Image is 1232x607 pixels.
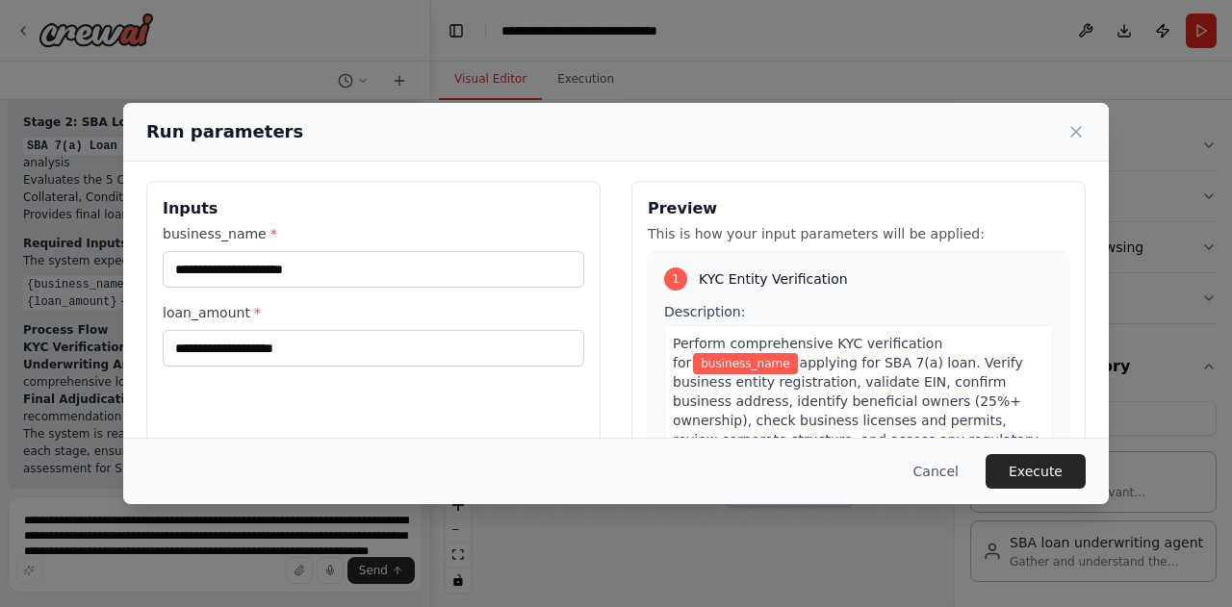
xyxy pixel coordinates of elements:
[163,303,584,322] label: loan_amount
[986,454,1086,489] button: Execute
[163,224,584,243] label: business_name
[699,269,848,289] span: KYC Entity Verification
[664,267,687,291] div: 1
[163,197,584,220] h3: Inputs
[648,197,1069,220] h3: Preview
[898,454,974,489] button: Cancel
[648,224,1069,243] p: This is how your input parameters will be applied:
[693,353,797,374] span: Variable: business_name
[673,336,942,370] span: Perform comprehensive KYC verification for
[146,118,303,145] h2: Run parameters
[664,304,745,319] span: Description:
[673,355,1039,524] span: applying for SBA 7(a) loan. Verify business entity registration, validate EIN, confirm business a...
